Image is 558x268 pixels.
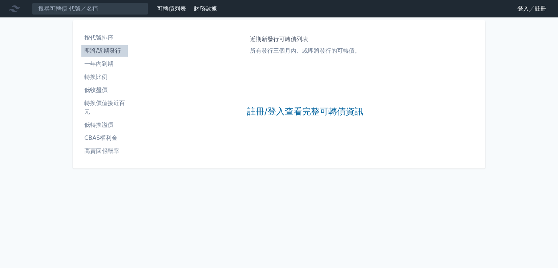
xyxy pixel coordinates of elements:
input: 搜尋可轉債 代號／名稱 [32,3,148,15]
a: 低轉換溢價 [81,119,128,131]
a: 轉換價值接近百元 [81,97,128,118]
li: 轉換價值接近百元 [81,99,128,116]
a: 高賣回報酬率 [81,145,128,157]
li: 低轉換溢價 [81,121,128,129]
a: 一年內到期 [81,58,128,70]
li: 高賣回報酬率 [81,147,128,155]
a: 按代號排序 [81,32,128,44]
li: 按代號排序 [81,33,128,42]
li: 轉換比例 [81,73,128,81]
a: 轉換比例 [81,71,128,83]
a: 可轉債列表 [157,5,186,12]
li: 一年內到期 [81,60,128,68]
h1: 近期新發行可轉債列表 [250,35,360,44]
a: 財務數據 [194,5,217,12]
a: 註冊/登入查看完整可轉債資訊 [247,106,363,118]
a: 登入／註冊 [511,3,552,15]
a: 低收盤價 [81,84,128,96]
p: 所有發行三個月內、或即將發行的可轉債。 [250,46,360,55]
a: 即將/近期發行 [81,45,128,57]
a: CBAS權利金 [81,132,128,144]
li: 低收盤價 [81,86,128,94]
li: 即將/近期發行 [81,46,128,55]
li: CBAS權利金 [81,134,128,142]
